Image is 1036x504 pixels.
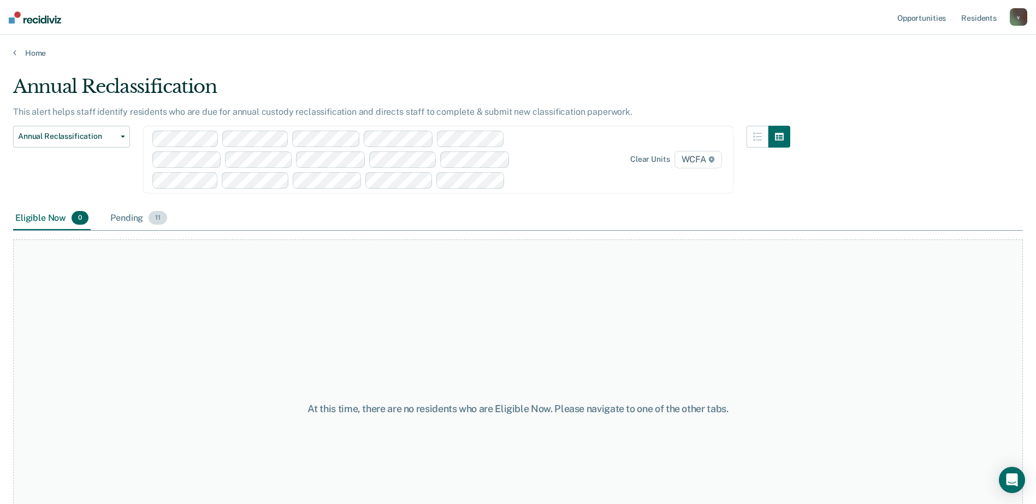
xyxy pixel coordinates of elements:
[18,132,116,141] span: Annual Reclassification
[108,207,169,231] div: Pending11
[13,107,632,117] p: This alert helps staff identify residents who are due for annual custody reclassification and dir...
[13,126,130,148] button: Annual Reclassification
[999,467,1025,493] div: Open Intercom Messenger
[9,11,61,24] img: Recidiviz
[1010,8,1027,26] button: v
[674,151,722,168] span: WCFA
[266,403,771,415] div: At this time, there are no residents who are Eligible Now. Please navigate to one of the other tabs.
[630,155,670,164] div: Clear units
[13,207,91,231] div: Eligible Now0
[72,211,88,225] span: 0
[13,48,1023,58] a: Home
[13,75,790,107] div: Annual Reclassification
[149,211,167,225] span: 11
